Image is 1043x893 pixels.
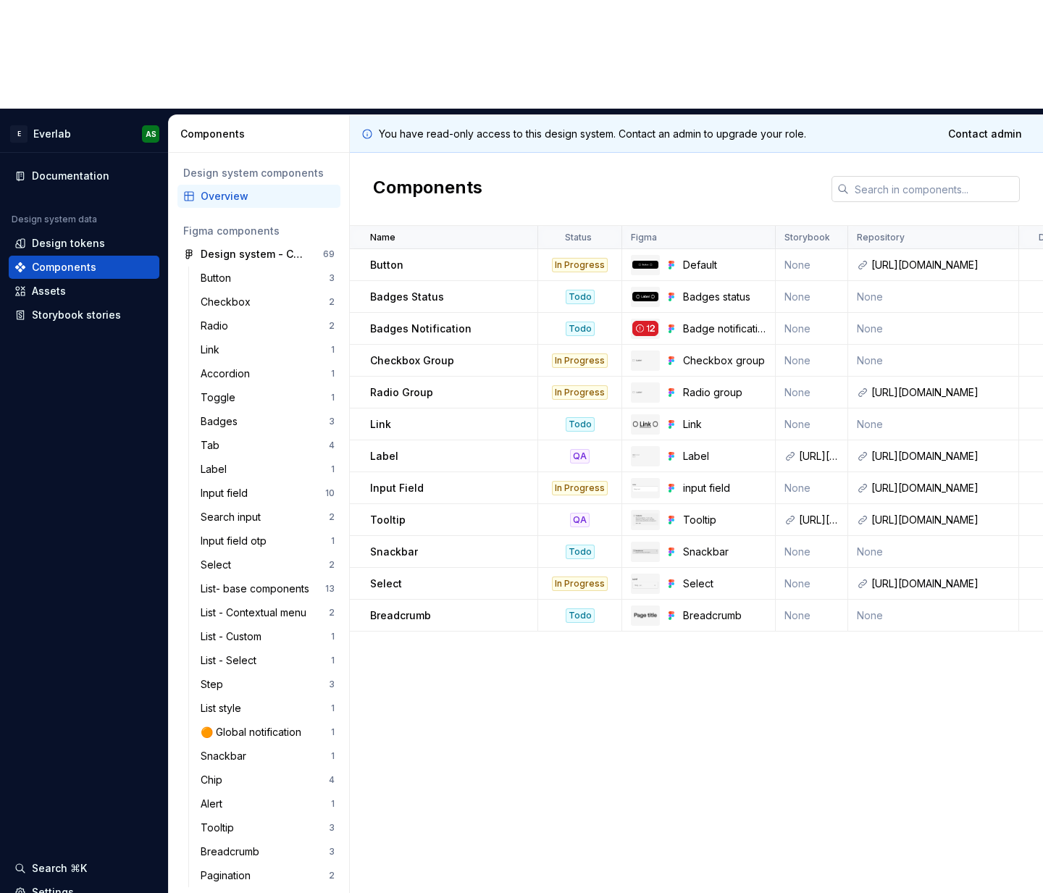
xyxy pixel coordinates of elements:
[776,600,848,632] td: None
[9,164,159,188] a: Documentation
[325,583,335,595] div: 13
[370,481,424,495] p: Input Field
[370,232,395,243] p: Name
[12,214,97,225] div: Design system data
[201,749,252,763] div: Snackbar
[201,701,247,716] div: List style
[201,582,315,596] div: List- base components
[195,577,340,600] a: List- base components13
[776,281,848,313] td: None
[776,249,848,281] td: None
[683,353,766,368] div: Checkbox group
[948,127,1022,141] span: Contact admin
[939,121,1031,147] a: Contact admin
[632,261,658,268] img: Default
[331,464,335,475] div: 1
[848,536,1019,568] td: None
[632,611,658,620] img: Breadcrumb
[632,484,658,492] img: input field
[201,558,237,572] div: Select
[195,625,340,648] a: List - Custom1
[201,844,265,859] div: Breadcrumb
[329,440,335,451] div: 4
[373,176,482,202] h2: Components
[566,290,595,304] div: Todo
[632,513,658,525] img: Tooltip
[776,536,848,568] td: None
[683,417,766,432] div: Link
[570,513,590,527] div: QA
[329,272,335,284] div: 3
[201,189,335,204] div: Overview
[683,385,766,400] div: Radio group
[201,343,225,357] div: Link
[201,534,272,548] div: Input field otp
[201,677,229,692] div: Step
[329,774,335,786] div: 4
[329,822,335,834] div: 3
[195,290,340,314] a: Checkbox2
[195,840,340,863] a: Breadcrumb3
[799,513,839,527] div: [URL][DOMAIN_NAME]
[32,260,96,274] div: Components
[201,653,262,668] div: List - Select
[552,258,608,272] div: In Progress
[848,313,1019,345] td: None
[201,319,234,333] div: Radio
[632,292,658,301] img: Badges status
[552,385,608,400] div: In Progress
[776,472,848,504] td: None
[683,449,766,464] div: Label
[32,308,121,322] div: Storybook stories
[683,258,766,272] div: Default
[552,481,608,495] div: In Progress
[683,545,766,559] div: Snackbar
[201,629,267,644] div: List - Custom
[776,345,848,377] td: None
[9,303,159,327] a: Storybook stories
[871,481,1010,495] div: [URL][DOMAIN_NAME]
[632,549,658,554] img: Snackbar
[370,385,433,400] p: Radio Group
[799,449,839,464] div: [URL][DOMAIN_NAME]
[566,322,595,336] div: Todo
[183,166,335,180] div: Design system components
[632,321,658,336] img: Badge notification
[195,434,340,457] a: Tab4
[848,600,1019,632] td: None
[565,232,592,243] p: Status
[331,655,335,666] div: 1
[370,608,431,623] p: Breadcrumb
[331,750,335,762] div: 1
[33,127,71,141] div: Everlab
[201,725,307,739] div: 🟠 Global notification
[195,314,340,338] a: Radio2
[570,449,590,464] div: QA
[329,607,335,619] div: 2
[632,391,658,394] img: Radio group
[566,545,595,559] div: Todo
[195,410,340,433] a: Badges3
[195,721,340,744] a: 🟠 Global notification1
[3,118,165,149] button: EEverlabAS
[9,232,159,255] a: Design tokens
[195,864,340,887] a: Pagination2
[201,295,256,309] div: Checkbox
[201,868,256,883] div: Pagination
[683,481,766,495] div: input field
[32,284,66,298] div: Assets
[331,535,335,547] div: 1
[370,417,391,432] p: Link
[201,462,233,477] div: Label
[201,605,312,620] div: List - Contextual menu
[177,185,340,208] a: Overview
[848,345,1019,377] td: None
[552,577,608,591] div: In Progress
[370,513,406,527] p: Tooltip
[683,290,766,304] div: Badges status
[871,385,1010,400] div: [URL][DOMAIN_NAME]
[632,420,658,427] img: Link
[871,449,1010,464] div: [URL][DOMAIN_NAME]
[370,258,403,272] p: Button
[201,247,309,261] div: Design system - Core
